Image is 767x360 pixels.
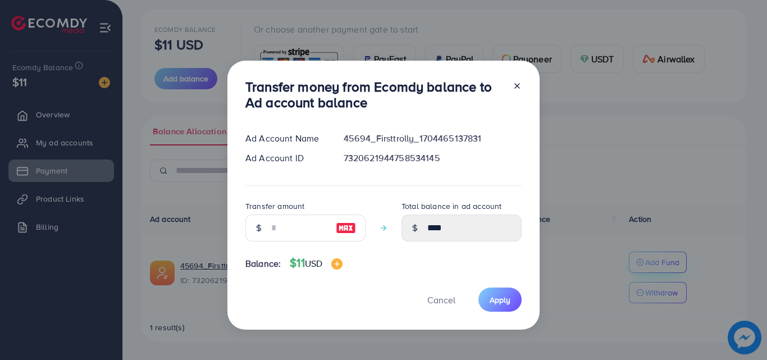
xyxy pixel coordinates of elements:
[305,257,322,270] span: USD
[427,294,455,306] span: Cancel
[245,257,281,270] span: Balance:
[335,152,531,165] div: 7320621944758534145
[335,132,531,145] div: 45694_Firsttrolly_1704465137831
[245,79,504,111] h3: Transfer money from Ecomdy balance to Ad account balance
[290,256,343,270] h4: $11
[331,258,343,270] img: image
[413,288,469,312] button: Cancel
[336,221,356,235] img: image
[490,294,510,306] span: Apply
[236,152,335,165] div: Ad Account ID
[236,132,335,145] div: Ad Account Name
[401,200,501,212] label: Total balance in ad account
[245,200,304,212] label: Transfer amount
[478,288,522,312] button: Apply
